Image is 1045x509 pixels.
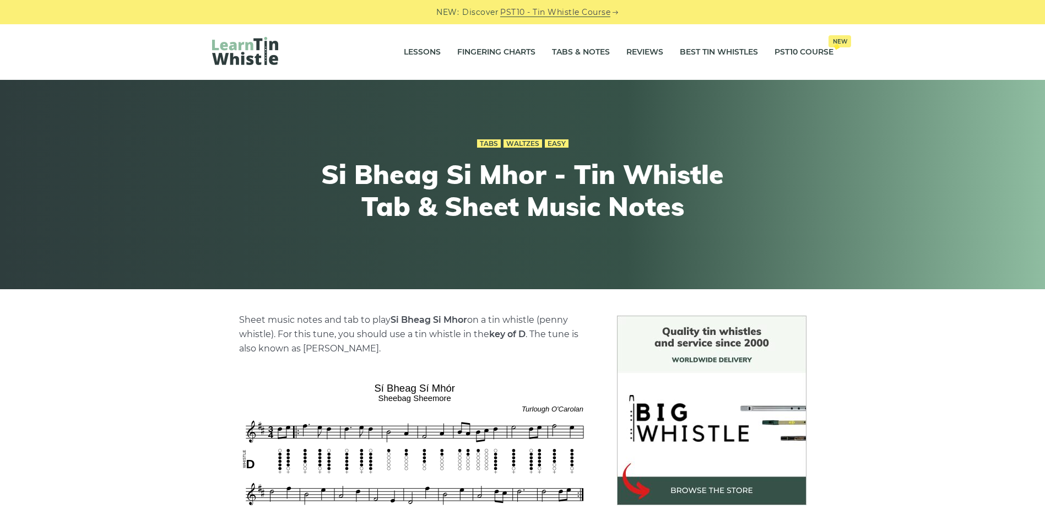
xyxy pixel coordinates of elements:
a: Tabs & Notes [552,39,610,66]
a: Lessons [404,39,441,66]
strong: Si Bheag Si­ Mhor [391,315,467,325]
a: Fingering Charts [457,39,535,66]
strong: key of D [489,329,526,339]
img: LearnTinWhistle.com [212,37,278,65]
a: Easy [545,139,568,148]
a: Waltzes [503,139,542,148]
img: BigWhistle Tin Whistle Store [617,316,806,505]
h1: Si­ Bheag Si­ Mhor - Tin Whistle Tab & Sheet Music Notes [320,159,725,222]
span: New [829,35,851,47]
a: Reviews [626,39,663,66]
a: Tabs [477,139,501,148]
a: Best Tin Whistles [680,39,758,66]
a: PST10 CourseNew [775,39,833,66]
p: Sheet music notes and tab to play on a tin whistle (penny whistle). For this tune, you should use... [239,313,591,356]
